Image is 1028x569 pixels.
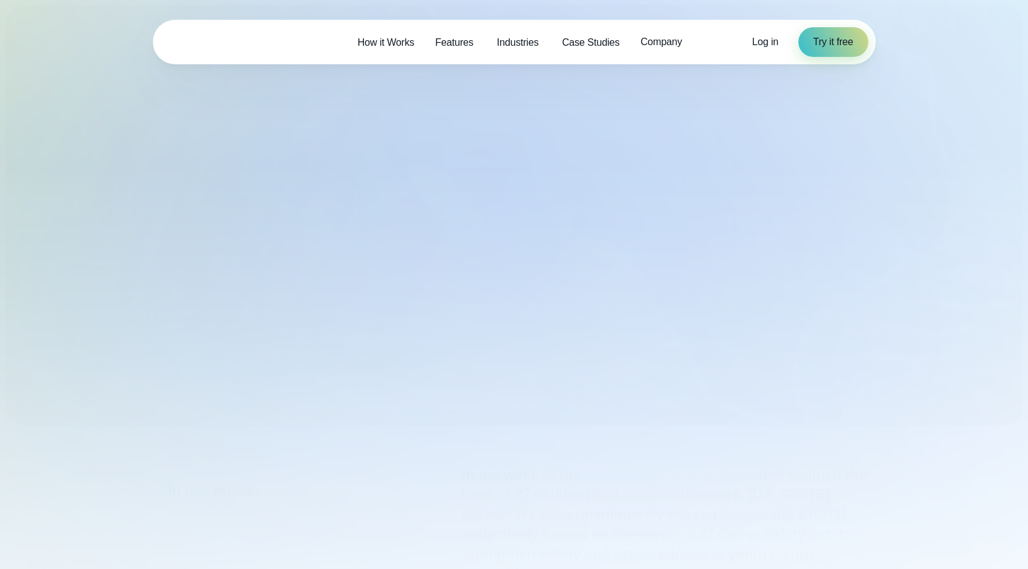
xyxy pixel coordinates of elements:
span: Log in [752,36,778,47]
span: Case Studies [562,35,620,50]
a: Case Studies [551,30,630,55]
span: Company [641,35,682,49]
a: Log in [752,35,778,49]
a: Try it free [798,27,868,57]
span: Try it free [813,35,853,49]
span: Industries [497,35,538,50]
a: How it Works [347,30,425,55]
span: How it Works [358,35,415,50]
span: Features [435,35,473,50]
